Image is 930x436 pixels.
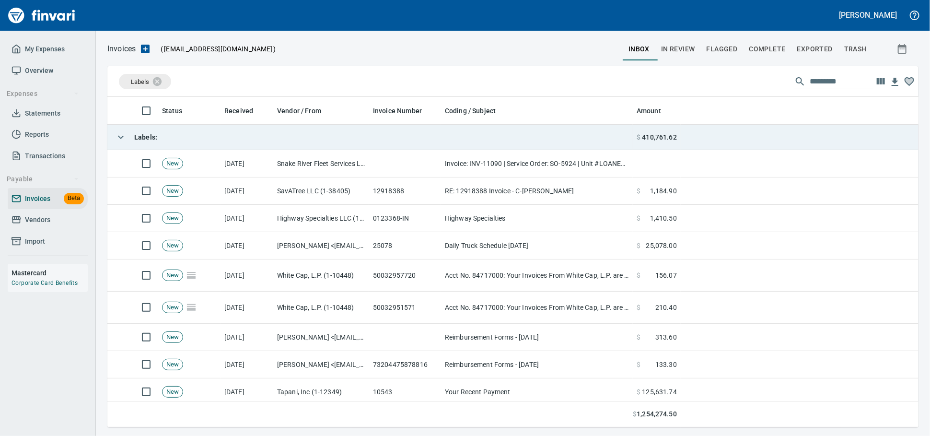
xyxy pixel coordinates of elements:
span: trash [844,43,867,55]
td: Reimbursement Forms - [DATE] [441,351,633,378]
button: Expenses [3,85,83,103]
a: My Expenses [8,38,88,60]
span: $ [637,271,640,280]
span: New [163,360,183,369]
td: Acct No. 84717000: Your Invoices From White Cap, L.P. are Attached [441,292,633,324]
p: ( ) [155,44,276,54]
a: Corporate Card Benefits [12,280,78,286]
button: Payable [3,170,83,188]
span: Invoice Number [373,105,434,117]
td: [PERSON_NAME] <[EMAIL_ADDRESS][DOMAIN_NAME]> [273,232,369,259]
td: [DATE] [221,259,273,292]
span: $ [633,409,637,419]
span: New [163,333,183,342]
span: inbox [628,43,650,55]
span: New [163,303,183,312]
span: 313.60 [655,332,677,342]
span: New [163,187,183,196]
span: Pages Split [183,271,199,279]
span: My Expenses [25,43,65,55]
span: [EMAIL_ADDRESS][DOMAIN_NAME] [163,44,273,54]
td: 50032951571 [369,292,441,324]
td: Reimbursement Forms - [DATE] [441,324,633,351]
td: Acct No. 84717000: Your Invoices From White Cap, L.P. are Attached [441,259,633,292]
td: [DATE] [221,205,273,232]
td: White Cap, L.P. (1-10448) [273,292,369,324]
span: Statements [25,107,60,119]
span: 410,761.62 [642,132,677,142]
td: [DATE] [221,150,273,177]
span: 133.30 [655,360,677,369]
span: Invoices [25,193,50,205]
button: Column choices favorited. Click to reset to default [902,74,917,89]
span: Received [224,105,266,117]
td: 25078 [369,232,441,259]
span: Status [162,105,182,117]
a: Reports [8,124,88,145]
span: Amount [637,105,661,117]
span: $ [637,387,640,397]
td: [PERSON_NAME] <[EMAIL_ADDRESS][DOMAIN_NAME]> [273,324,369,351]
span: Received [224,105,253,117]
td: [DATE] [221,324,273,351]
a: InvoicesBeta [8,188,88,210]
span: Coding / Subject [445,105,508,117]
span: 1,254,274.50 [637,409,677,419]
span: Vendors [25,214,50,226]
td: 10543 [369,378,441,406]
span: $ [637,303,640,312]
span: $ [637,241,640,250]
span: 1,410.50 [650,213,677,223]
td: [DATE] [221,177,273,205]
span: Labels [131,78,149,85]
td: [DATE] [221,292,273,324]
a: Statements [8,103,88,124]
span: Amount [637,105,674,117]
td: [PERSON_NAME] <[EMAIL_ADDRESS][DOMAIN_NAME]> [273,351,369,378]
a: Finvari [6,4,78,27]
span: 210.40 [655,303,677,312]
span: $ [637,213,640,223]
span: In Review [661,43,695,55]
td: [DATE] [221,232,273,259]
span: New [163,241,183,250]
span: New [163,388,183,397]
span: $ [637,360,640,369]
span: Vendor / From [277,105,334,117]
span: Expenses [7,88,79,100]
p: Invoices [107,43,136,55]
td: Daily Truck Schedule [DATE] [441,232,633,259]
span: Pages Split [183,303,199,311]
span: $ [637,132,640,142]
span: 25,078.00 [646,241,677,250]
a: Transactions [8,145,88,167]
span: Transactions [25,150,65,162]
span: Complete [749,43,786,55]
span: 125,631.74 [642,387,677,397]
span: New [163,271,183,280]
td: Invoice: INV-11090 | Service Order: SO-5924 | Unit #LOANER | Snake River Fleet Services LLC [GEOG... [441,150,633,177]
span: Flagged [707,43,738,55]
td: White Cap, L.P. (1-10448) [273,259,369,292]
td: [DATE] [221,378,273,406]
span: Exported [797,43,833,55]
td: 50032957720 [369,259,441,292]
a: Vendors [8,209,88,231]
a: Import [8,231,88,252]
strong: Labels : [134,133,157,141]
h6: Mastercard [12,268,88,278]
td: Highway Specialties LLC (1-10458) [273,205,369,232]
td: 0123368-IN [369,205,441,232]
span: $ [637,332,640,342]
span: Vendor / From [277,105,321,117]
span: Coding / Subject [445,105,496,117]
span: Beta [64,193,84,204]
td: [DATE] [221,351,273,378]
h5: [PERSON_NAME] [839,10,897,20]
td: Tapani, Inc (1-12349) [273,378,369,406]
span: New [163,159,183,168]
div: Labels [119,74,171,89]
button: [PERSON_NAME] [837,8,899,23]
button: Download Table [888,75,902,89]
td: Highway Specialties [441,205,633,232]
